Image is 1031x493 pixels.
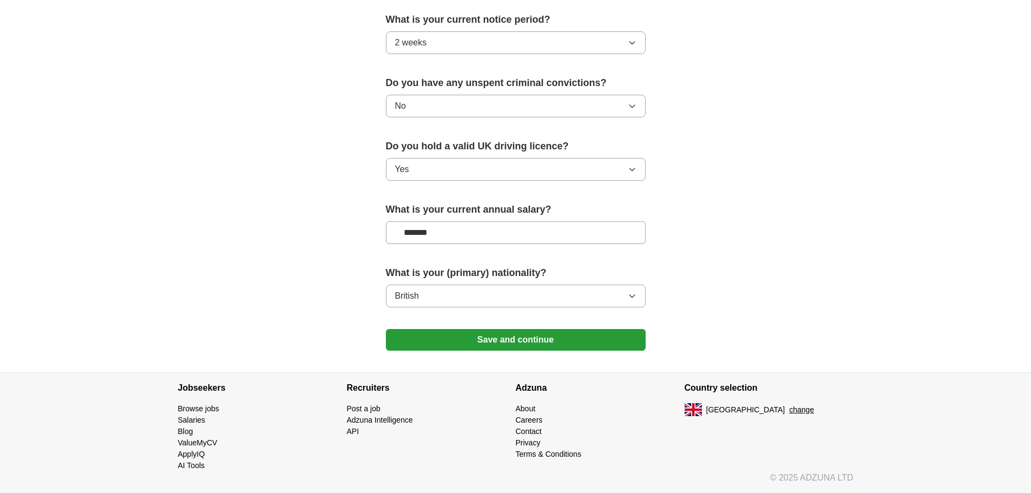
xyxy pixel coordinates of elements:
label: What is your current annual salary? [386,202,646,217]
label: Do you hold a valid UK driving licence? [386,139,646,154]
button: Yes [386,158,646,181]
a: Privacy [516,438,541,447]
label: Do you have any unspent criminal convictions? [386,76,646,90]
button: No [386,95,646,117]
label: What is your (primary) nationality? [386,266,646,280]
a: Blog [178,427,193,436]
a: Contact [516,427,542,436]
span: No [395,100,406,113]
a: Post a job [347,404,380,413]
span: Yes [395,163,409,176]
a: Adzuna Intelligence [347,416,413,424]
a: About [516,404,536,413]
span: 2 weeks [395,36,427,49]
div: © 2025 ADZUNA LTD [169,471,862,493]
a: ValueMyCV [178,438,218,447]
span: [GEOGRAPHIC_DATA] [706,404,785,416]
a: API [347,427,359,436]
button: 2 weeks [386,31,646,54]
a: Salaries [178,416,206,424]
a: ApplyIQ [178,450,205,458]
span: British [395,290,419,303]
h4: Country selection [685,373,853,403]
a: Browse jobs [178,404,219,413]
label: What is your current notice period? [386,12,646,27]
a: AI Tools [178,461,205,470]
button: Save and continue [386,329,646,351]
button: change [789,404,814,416]
button: British [386,285,646,307]
a: Terms & Conditions [516,450,581,458]
img: UK flag [685,403,702,416]
a: Careers [516,416,543,424]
